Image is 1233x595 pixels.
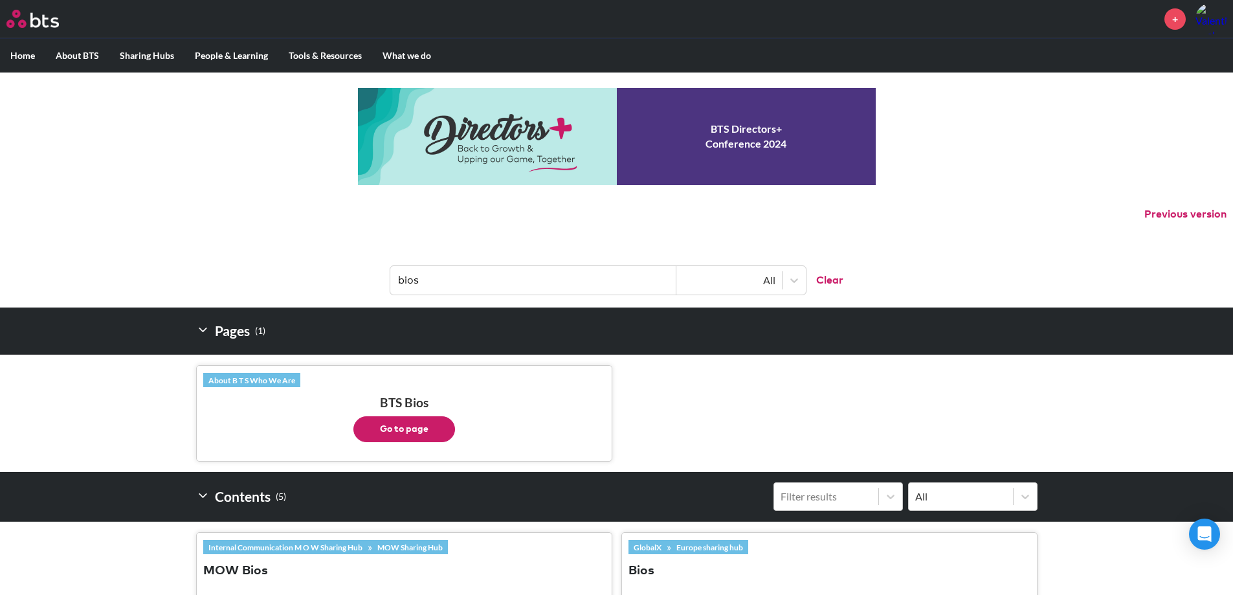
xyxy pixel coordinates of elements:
a: About B T S Who We Are [203,373,300,387]
h2: Contents [196,482,286,511]
div: » [203,540,448,554]
a: GlobalX [628,540,667,554]
div: Filter results [781,489,872,504]
a: Go home [6,10,83,28]
label: Sharing Hubs [109,39,184,73]
div: All [683,273,775,287]
button: MOW Bios [203,563,268,580]
h2: Pages [196,318,265,344]
button: Go to page [353,416,455,442]
label: About BTS [45,39,109,73]
a: Internal Communication M O W Sharing Hub [203,540,368,554]
div: » [628,540,748,554]
button: Clear [806,266,843,295]
img: BTS Logo [6,10,59,28]
a: Europe sharing hub [671,540,748,554]
div: Open Intercom Messenger [1189,519,1220,550]
a: + [1164,8,1186,30]
img: Valentine Drelon [1195,3,1227,34]
a: MOW Sharing Hub [372,540,448,554]
button: Previous version [1144,207,1227,221]
label: People & Learning [184,39,278,73]
a: Conference 2024 [358,88,876,185]
div: All [915,489,1006,504]
small: ( 1 ) [255,322,265,340]
button: Bios [628,563,654,580]
label: Tools & Resources [278,39,372,73]
a: Profile [1195,3,1227,34]
input: Find contents, pages and demos... [390,266,676,295]
h3: BTS Bios [203,395,605,442]
small: ( 5 ) [276,488,286,506]
label: What we do [372,39,441,73]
